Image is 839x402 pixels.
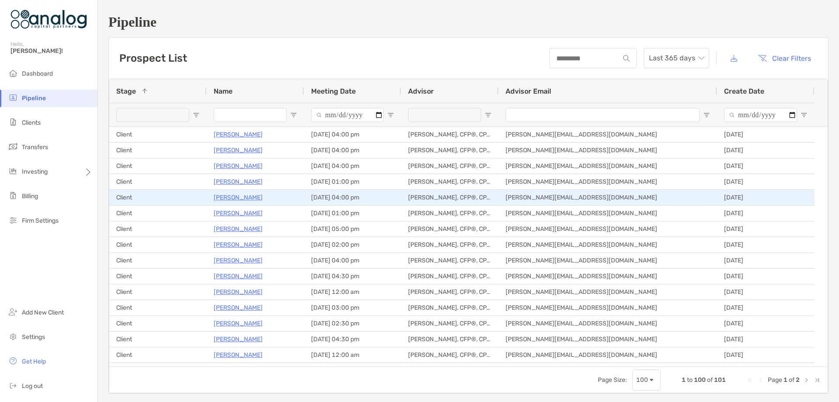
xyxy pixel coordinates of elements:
[214,224,263,234] a: [PERSON_NAME]
[499,347,717,363] div: [PERSON_NAME][EMAIL_ADDRESS][DOMAIN_NAME]
[598,376,627,384] div: Page Size:
[717,237,815,252] div: [DATE]
[214,334,263,345] a: [PERSON_NAME]
[193,112,200,119] button: Open Filter Menu
[304,300,401,315] div: [DATE] 03:00 pm
[214,145,263,156] a: [PERSON_NAME]
[707,376,713,384] span: of
[22,309,64,316] span: Add New Client
[632,370,661,391] div: Page Size
[499,253,717,268] div: [PERSON_NAME][EMAIL_ADDRESS][DOMAIN_NAME]
[499,284,717,300] div: [PERSON_NAME][EMAIL_ADDRESS][DOMAIN_NAME]
[10,47,92,55] span: [PERSON_NAME]!
[214,208,263,219] p: [PERSON_NAME]
[801,112,808,119] button: Open Filter Menu
[717,206,815,221] div: [DATE]
[304,347,401,363] div: [DATE] 12:00 am
[214,192,263,203] a: [PERSON_NAME]
[116,87,136,95] span: Stage
[717,363,815,378] div: [DATE]
[751,49,818,68] button: Clear Filters
[717,253,815,268] div: [DATE]
[814,377,821,384] div: Last Page
[499,300,717,315] div: [PERSON_NAME][EMAIL_ADDRESS][DOMAIN_NAME]
[311,108,384,122] input: Meeting Date Filter Input
[757,377,764,384] div: Previous Page
[214,239,263,250] p: [PERSON_NAME]
[401,347,499,363] div: [PERSON_NAME], CFP®, CPA/PFS, CDFA
[401,300,499,315] div: [PERSON_NAME], CFP®, CPA/PFS, CDFA
[214,271,263,282] a: [PERSON_NAME]
[22,382,43,390] span: Log out
[109,363,207,378] div: Client
[22,192,38,200] span: Billing
[717,347,815,363] div: [DATE]
[703,112,710,119] button: Open Filter Menu
[8,356,18,366] img: get-help icon
[717,143,815,158] div: [DATE]
[499,158,717,174] div: [PERSON_NAME][EMAIL_ADDRESS][DOMAIN_NAME]
[22,358,46,365] span: Get Help
[724,87,764,95] span: Create Date
[304,206,401,221] div: [DATE] 01:00 pm
[109,158,207,174] div: Client
[109,174,207,189] div: Client
[214,287,263,297] a: [PERSON_NAME]
[499,174,717,189] div: [PERSON_NAME][EMAIL_ADDRESS][DOMAIN_NAME]
[214,350,263,360] p: [PERSON_NAME]
[796,376,800,384] span: 2
[108,14,829,30] h1: Pipeline
[214,318,263,329] a: [PERSON_NAME]
[717,300,815,315] div: [DATE]
[304,332,401,347] div: [DATE] 04:30 pm
[623,55,630,62] img: input icon
[401,253,499,268] div: [PERSON_NAME], CFP®, CPA/PFS, CDFA
[499,269,717,284] div: [PERSON_NAME][EMAIL_ADDRESS][DOMAIN_NAME]
[109,221,207,237] div: Client
[290,112,297,119] button: Open Filter Menu
[8,331,18,342] img: settings icon
[22,94,46,102] span: Pipeline
[401,158,499,174] div: [PERSON_NAME], CFP®, CPA/PFS, CDFA
[214,302,263,313] p: [PERSON_NAME]
[401,332,499,347] div: [PERSON_NAME], CFP®, CPA/PFS, CDFA
[8,92,18,103] img: pipeline icon
[401,206,499,221] div: [PERSON_NAME], CFP®, CPA/PFS, CDFA
[119,52,187,64] h3: Prospect List
[22,168,48,175] span: Investing
[22,217,59,224] span: Firm Settings
[499,237,717,252] div: [PERSON_NAME][EMAIL_ADDRESS][DOMAIN_NAME]
[109,127,207,142] div: Client
[401,221,499,237] div: [PERSON_NAME], CFP®, CPA/PFS, CDFA
[485,112,492,119] button: Open Filter Menu
[10,3,87,35] img: Zoe Logo
[499,363,717,378] div: [PERSON_NAME][EMAIL_ADDRESS][DOMAIN_NAME]
[714,376,726,384] span: 101
[214,176,263,187] a: [PERSON_NAME]
[803,377,810,384] div: Next Page
[717,174,815,189] div: [DATE]
[109,206,207,221] div: Client
[22,119,41,126] span: Clients
[214,129,263,140] a: [PERSON_NAME]
[724,108,797,122] input: Create Date Filter Input
[214,161,263,171] p: [PERSON_NAME]
[304,284,401,300] div: [DATE] 12:00 am
[304,253,401,268] div: [DATE] 04:00 pm
[8,307,18,317] img: add_new_client icon
[109,237,207,252] div: Client
[8,141,18,152] img: transfers icon
[499,316,717,331] div: [PERSON_NAME][EMAIL_ADDRESS][DOMAIN_NAME]
[717,316,815,331] div: [DATE]
[768,376,782,384] span: Page
[8,190,18,201] img: billing icon
[304,237,401,252] div: [DATE] 02:00 pm
[214,365,263,376] a: [PERSON_NAME]
[214,255,263,266] p: [PERSON_NAME]
[214,87,232,95] span: Name
[649,49,704,68] span: Last 365 days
